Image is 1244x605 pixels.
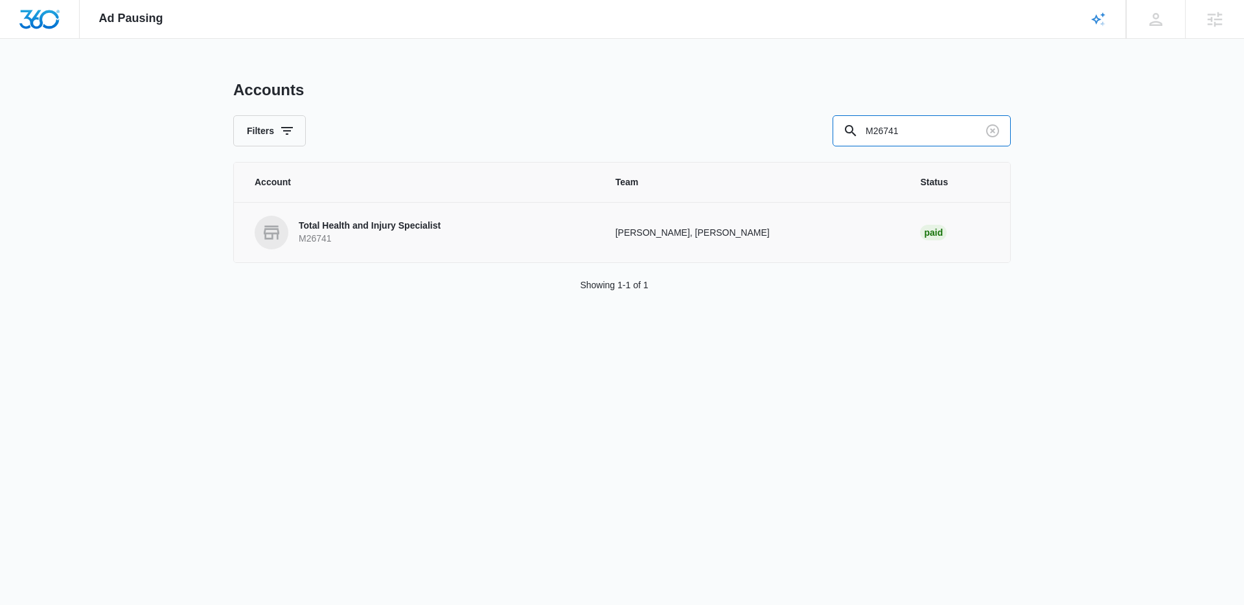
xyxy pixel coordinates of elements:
button: Clear [982,120,1003,141]
span: Status [920,176,989,189]
h1: Accounts [233,80,304,100]
span: Account [255,176,584,189]
p: [PERSON_NAME], [PERSON_NAME] [616,226,890,240]
span: Team [616,176,890,189]
div: Paid [920,225,947,240]
input: Search By Account Number [833,115,1011,146]
p: M26741 [299,233,441,245]
p: Showing 1-1 of 1 [580,279,648,292]
button: Filters [233,115,306,146]
a: Total Health and Injury SpecialistM26741 [255,216,584,249]
span: Ad Pausing [99,12,163,25]
p: Total Health and Injury Specialist [299,220,441,233]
